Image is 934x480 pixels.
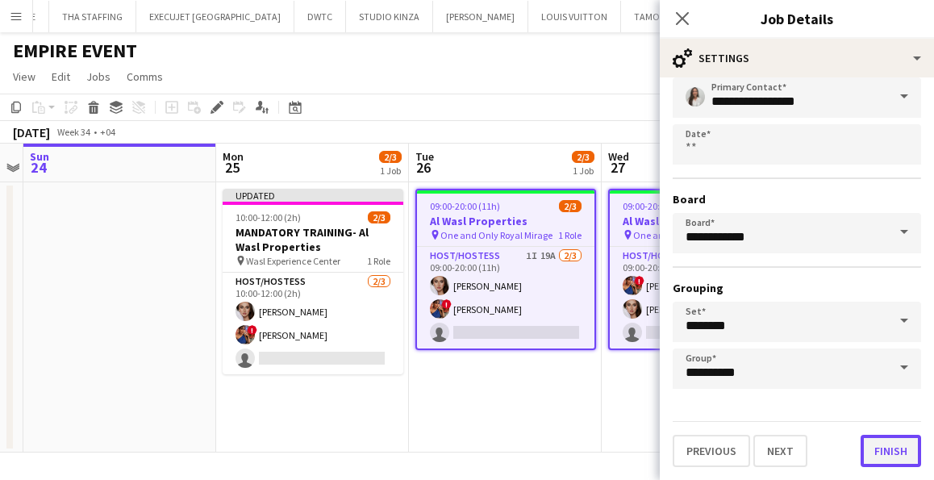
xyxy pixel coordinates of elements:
span: Edit [52,69,70,84]
h3: Job Details [660,8,934,29]
span: 25 [220,158,244,177]
span: 2/3 [572,151,594,163]
h3: Grouping [673,281,921,295]
div: 1 Job [380,165,401,177]
div: Updated [223,189,403,202]
button: [PERSON_NAME] [433,1,528,32]
span: 1 Role [367,255,390,267]
span: Sun [30,149,49,164]
a: View [6,66,42,87]
app-card-role: Host/Hostess2/310:00-12:00 (2h)[PERSON_NAME]![PERSON_NAME] [223,273,403,374]
span: ! [248,325,257,335]
span: View [13,69,35,84]
app-job-card: 09:00-20:00 (11h)2/3Al Wasl Properties One and Only Royal Mirage1 RoleHost/Hostess1I2/309:00-20:0... [608,189,789,350]
span: 27 [606,158,629,177]
span: Mon [223,149,244,164]
span: Jobs [86,69,110,84]
button: Previous [673,435,750,467]
span: One and Only Royal Mirage [440,229,552,241]
span: 1 Role [558,229,582,241]
span: 10:00-12:00 (2h) [236,211,301,223]
span: ! [442,299,452,309]
span: Wed [608,149,629,164]
span: Week 34 [53,126,94,138]
button: THA STAFFING [49,1,136,32]
a: Edit [45,66,77,87]
span: Tue [415,149,434,164]
button: DWTC [294,1,346,32]
span: 2/3 [379,151,402,163]
div: 1 Job [573,165,594,177]
span: 09:00-20:00 (11h) [430,200,500,212]
app-job-card: 09:00-20:00 (11h)2/3Al Wasl Properties One and Only Royal Mirage1 RoleHost/Hostess1I19A2/309:00-2... [415,189,596,350]
h3: MANDATORY TRAINING- Al Wasl Properties [223,225,403,254]
span: 09:00-20:00 (11h) [623,200,693,212]
span: 2/3 [559,200,582,212]
a: Jobs [80,66,117,87]
span: Comms [127,69,163,84]
h1: EMPIRE EVENT [13,39,137,63]
app-job-card: Updated10:00-12:00 (2h)2/3MANDATORY TRAINING- Al Wasl Properties Wasl Experience Center1 RoleHost... [223,189,403,374]
button: LOUIS VUITTON [528,1,621,32]
button: EXECUJET [GEOGRAPHIC_DATA] [136,1,294,32]
span: ! [635,276,644,286]
span: 2/3 [368,211,390,223]
button: TAMOOZ [621,1,686,32]
button: Next [753,435,807,467]
h3: Al Wasl Properties [417,214,594,228]
a: Comms [120,66,169,87]
h3: Board [673,192,921,207]
button: Finish [861,435,921,467]
span: Wasl Experience Center [246,255,340,267]
div: [DATE] [13,124,50,140]
span: One and Only Royal Mirage [633,229,745,241]
app-card-role: Host/Hostess1I19A2/309:00-20:00 (11h)[PERSON_NAME]![PERSON_NAME] [417,247,594,349]
span: 26 [413,158,434,177]
div: +04 [100,126,115,138]
div: Settings [660,39,934,77]
span: 24 [27,158,49,177]
h3: Al Wasl Properties [610,214,787,228]
button: STUDIO KINZA [346,1,433,32]
app-card-role: Host/Hostess1I2/309:00-20:00 (11h)![PERSON_NAME][PERSON_NAME] [610,247,787,349]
